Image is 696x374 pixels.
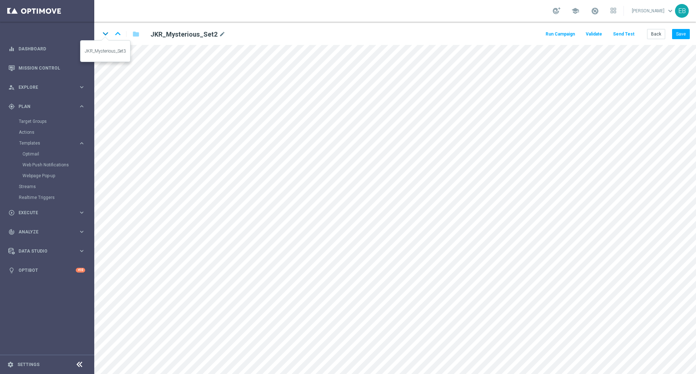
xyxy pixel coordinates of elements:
[18,39,85,58] a: Dashboard
[571,7,579,15] span: school
[19,184,75,190] a: Streams
[19,141,71,145] span: Templates
[22,170,94,181] div: Webpage Pop-up
[8,261,85,280] div: Optibot
[150,30,217,39] h2: JKR_Mysterious_Set2
[22,159,94,170] div: Web Push Notifications
[78,248,85,254] i: keyboard_arrow_right
[8,65,86,71] button: Mission Control
[8,229,78,235] div: Analyze
[19,138,94,181] div: Templates
[18,58,85,78] a: Mission Control
[78,103,85,110] i: keyboard_arrow_right
[18,230,78,234] span: Analyze
[8,209,15,216] i: play_circle_outline
[22,162,75,168] a: Web Push Notifications
[8,58,85,78] div: Mission Control
[132,28,140,40] button: folder
[22,151,75,157] a: Optimail
[19,127,94,138] div: Actions
[8,248,78,254] div: Data Studio
[8,104,86,109] button: gps_fixed Plan keyboard_arrow_right
[112,28,123,39] i: keyboard_arrow_up
[19,192,94,203] div: Realtime Triggers
[647,29,665,39] button: Back
[8,103,78,110] div: Plan
[8,39,85,58] div: Dashboard
[8,229,15,235] i: track_changes
[22,149,94,159] div: Optimail
[19,119,75,124] a: Target Groups
[18,85,78,90] span: Explore
[18,104,78,109] span: Plan
[672,29,690,39] button: Save
[19,195,75,200] a: Realtime Triggers
[19,129,75,135] a: Actions
[675,4,689,18] div: EB
[8,84,86,90] button: person_search Explore keyboard_arrow_right
[8,84,78,91] div: Explore
[8,248,86,254] button: Data Studio keyboard_arrow_right
[8,103,15,110] i: gps_fixed
[8,84,15,91] i: person_search
[585,29,603,39] button: Validate
[8,267,15,274] i: lightbulb
[18,249,78,253] span: Data Studio
[8,209,78,216] div: Execute
[78,228,85,235] i: keyboard_arrow_right
[76,268,85,273] div: +10
[19,181,94,192] div: Streams
[631,5,675,16] a: [PERSON_NAME]keyboard_arrow_down
[8,46,15,52] i: equalizer
[17,362,40,367] a: Settings
[8,267,86,273] button: lightbulb Optibot +10
[19,116,94,127] div: Target Groups
[18,211,78,215] span: Execute
[18,261,76,280] a: Optibot
[78,209,85,216] i: keyboard_arrow_right
[586,32,602,37] span: Validate
[78,140,85,147] i: keyboard_arrow_right
[8,210,86,216] button: play_circle_outline Execute keyboard_arrow_right
[78,84,85,91] i: keyboard_arrow_right
[19,141,78,145] div: Templates
[666,7,674,15] span: keyboard_arrow_down
[219,30,225,39] i: mode_edit
[19,140,86,146] button: Templates keyboard_arrow_right
[8,46,86,52] button: equalizer Dashboard
[8,229,86,235] button: track_changes Analyze keyboard_arrow_right
[544,29,576,39] button: Run Campaign
[132,30,140,38] i: folder
[22,173,75,179] a: Webpage Pop-up
[100,28,111,39] i: keyboard_arrow_down
[612,29,635,39] button: Send Test
[7,361,14,368] i: settings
